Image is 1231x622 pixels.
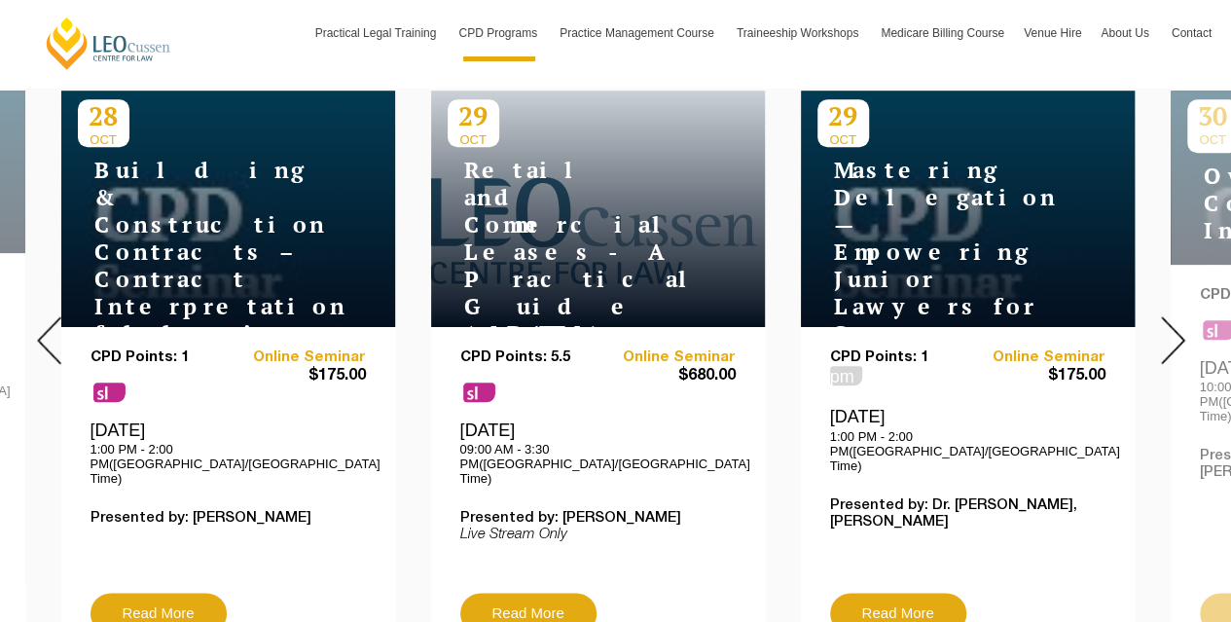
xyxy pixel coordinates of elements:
[830,349,968,366] p: CPD Points: 1
[78,132,129,147] span: OCT
[463,383,495,402] span: sl
[830,406,1105,472] div: [DATE]
[1161,316,1185,364] img: Next
[817,132,869,147] span: OCT
[1091,5,1161,61] a: About Us
[1162,5,1221,61] a: Contact
[967,366,1105,386] span: $175.00
[228,366,366,386] span: $175.00
[91,510,366,527] p: Presented by: [PERSON_NAME]
[830,497,1105,531] p: Presented by: Dr. [PERSON_NAME],[PERSON_NAME]
[460,420,736,486] div: [DATE]
[460,510,736,527] p: Presented by: [PERSON_NAME]
[830,429,1105,473] p: 1:00 PM - 2:00 PM([GEOGRAPHIC_DATA]/[GEOGRAPHIC_DATA] Time)
[597,349,736,366] a: Online Seminar
[967,349,1105,366] a: Online Seminar
[91,442,366,486] p: 1:00 PM - 2:00 PM([GEOGRAPHIC_DATA]/[GEOGRAPHIC_DATA] Time)
[306,5,450,61] a: Practical Legal Training
[460,349,598,366] p: CPD Points: 5.5
[91,420,366,486] div: [DATE]
[448,157,691,348] h4: Retail and Commercial Leases - A Practical Guide ([DATE])
[93,383,126,402] span: sl
[448,132,499,147] span: OCT
[727,5,871,61] a: Traineeship Workshops
[44,16,173,71] a: [PERSON_NAME] Centre for Law
[228,349,366,366] a: Online Seminar
[460,442,736,486] p: 09:00 AM - 3:30 PM([GEOGRAPHIC_DATA]/[GEOGRAPHIC_DATA] Time)
[37,316,61,364] img: Prev
[597,366,736,386] span: $680.00
[78,157,321,375] h4: Building & Construction Contracts – Contract Interpretation following Pafburn
[449,5,550,61] a: CPD Programs
[871,5,1014,61] a: Medicare Billing Course
[460,527,736,543] p: Live Stream Only
[1014,5,1091,61] a: Venue Hire
[550,5,727,61] a: Practice Management Course
[78,99,129,132] p: 28
[830,366,862,385] span: pm
[91,349,229,366] p: CPD Points: 1
[817,99,869,132] p: 29
[817,157,1061,348] h4: Mastering Delegation — Empowering Junior Lawyers for Success
[448,99,499,132] p: 29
